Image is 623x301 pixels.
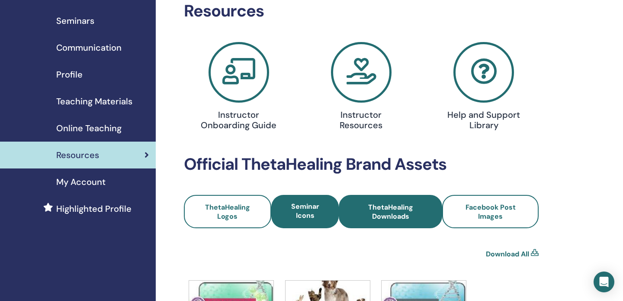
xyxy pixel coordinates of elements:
span: Seminar Icons [291,202,319,220]
span: My Account [56,175,106,188]
div: Open Intercom Messenger [594,272,614,292]
span: Profile [56,68,83,81]
h2: Resources [184,1,539,21]
span: Teaching Materials [56,95,132,108]
a: ThetaHealing Downloads [339,195,442,228]
span: Seminars [56,14,94,27]
a: Instructor Resources [305,42,417,134]
h4: Instructor Onboarding Guide [199,110,278,130]
h4: Instructor Resources [322,110,401,130]
a: Seminar Icons [271,195,339,228]
a: Download All [486,249,529,259]
span: Online Teaching [56,122,122,135]
a: Instructor Onboarding Guide [183,42,295,134]
h4: Help and Support Library [445,110,523,130]
a: Help and Support Library [428,42,540,134]
a: ThetaHealing Logos [184,195,271,228]
span: Communication [56,41,122,54]
a: Facebook Post Images [442,195,539,228]
span: Highlighted Profile [56,202,132,215]
span: ThetaHealing Logos [205,203,250,221]
span: ThetaHealing Downloads [350,203,430,221]
span: Resources [56,149,99,162]
h2: Official ThetaHealing Brand Assets [184,155,539,175]
span: Facebook Post Images [466,203,516,221]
